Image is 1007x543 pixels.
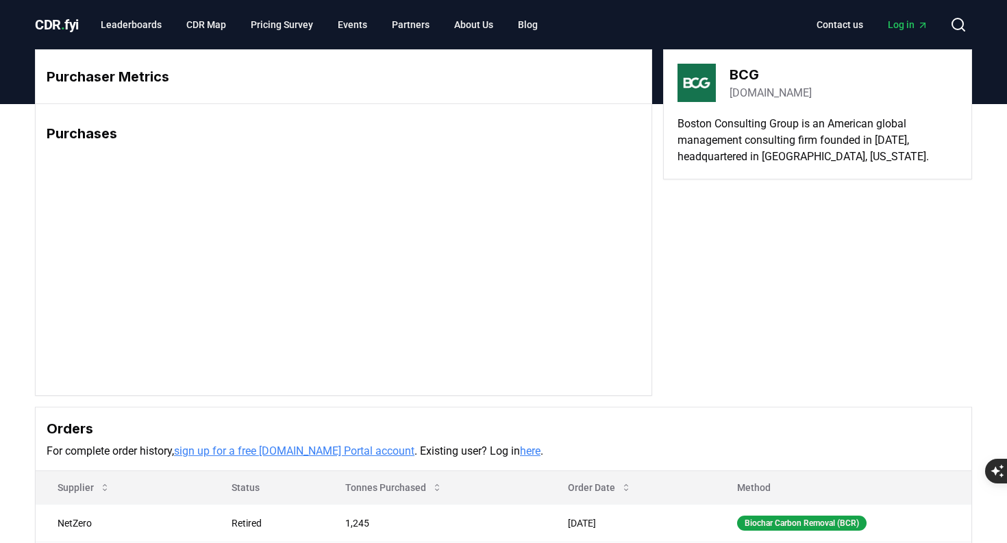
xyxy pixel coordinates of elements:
span: CDR fyi [35,16,79,33]
h3: BCG [730,64,812,85]
p: Method [726,481,960,494]
p: For complete order history, . Existing user? Log in . [47,443,960,459]
p: Status [221,481,312,494]
a: sign up for a free [DOMAIN_NAME] Portal account [174,444,414,457]
h3: Orders [47,418,960,439]
button: Order Date [557,474,643,501]
td: NetZero [36,504,210,542]
td: [DATE] [546,504,716,542]
a: [DOMAIN_NAME] [730,85,812,101]
a: Pricing Survey [240,12,324,37]
div: Retired [232,516,312,530]
td: 1,245 [323,504,546,542]
a: Events [327,12,378,37]
a: Blog [507,12,549,37]
a: Partners [381,12,440,37]
a: CDR Map [175,12,237,37]
nav: Main [90,12,549,37]
a: Log in [877,12,939,37]
span: . [61,16,65,33]
a: here [520,444,540,457]
a: Contact us [806,12,874,37]
nav: Main [806,12,939,37]
div: Biochar Carbon Removal (BCR) [737,516,867,531]
h3: Purchaser Metrics [47,66,641,87]
a: Leaderboards [90,12,173,37]
a: CDR.fyi [35,15,79,34]
span: Log in [888,18,928,31]
img: BCG-logo [677,64,716,102]
a: About Us [443,12,504,37]
button: Tonnes Purchased [334,474,453,501]
h3: Purchases [47,123,641,144]
button: Supplier [47,474,121,501]
p: Boston Consulting Group is an American global management consulting firm founded in [DATE], headq... [677,116,958,165]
